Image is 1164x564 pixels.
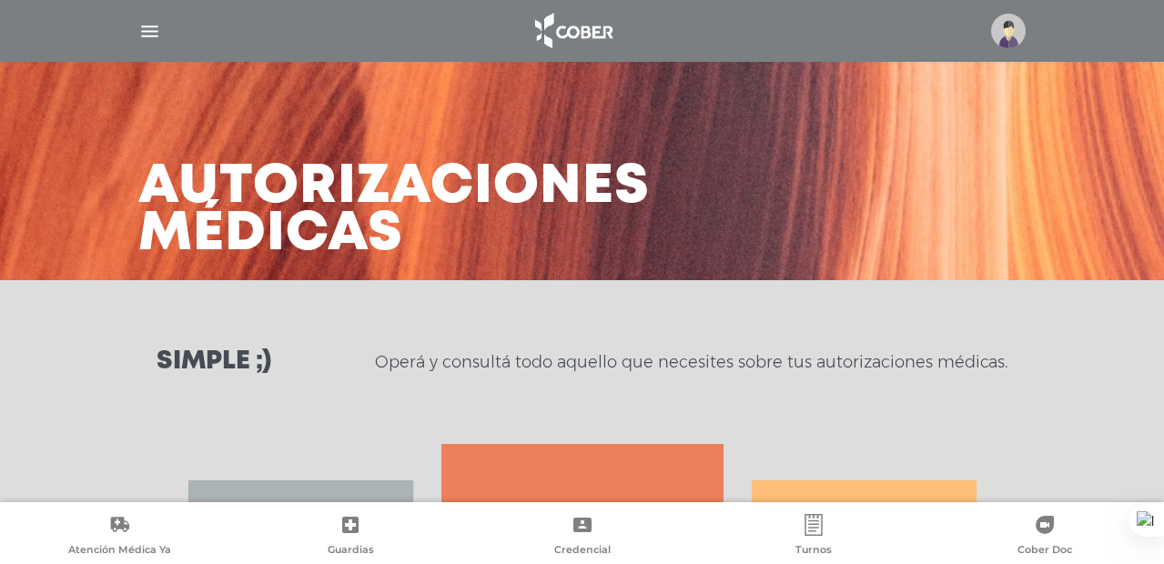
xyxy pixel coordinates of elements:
[698,514,929,560] a: Turnos
[795,543,832,559] span: Turnos
[375,351,1007,373] p: Operá y consultá todo aquello que necesites sobre tus autorizaciones médicas.
[525,9,621,53] img: logo_cober_home-white.png
[328,543,374,559] span: Guardias
[157,349,271,375] h3: Simple ;)
[4,514,235,560] a: Atención Médica Ya
[138,20,161,43] img: Cober_menu-lines-white.svg
[68,543,171,559] span: Atención Médica Ya
[929,514,1160,560] a: Cober Doc
[138,164,650,258] h3: Autorizaciones médicas
[554,543,611,559] span: Credencial
[235,514,466,560] a: Guardias
[466,514,697,560] a: Credencial
[991,14,1026,48] img: profile-placeholder.svg
[1017,543,1072,559] span: Cober Doc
